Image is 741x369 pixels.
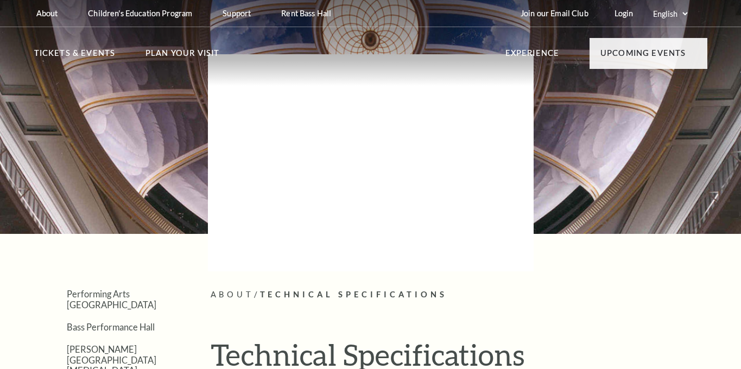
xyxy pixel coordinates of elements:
span: About [211,290,254,299]
p: About [36,9,58,18]
a: Performing Arts [GEOGRAPHIC_DATA] [67,289,156,309]
p: Rent Bass Hall [281,9,331,18]
p: Tickets & Events [34,47,116,66]
span: Technical Specifications [260,290,448,299]
p: Children's Education Program [88,9,192,18]
select: Select: [651,9,689,19]
p: Upcoming Events [600,47,686,66]
img: blank image [208,54,534,271]
p: Plan Your Visit [145,47,220,66]
p: Experience [505,47,560,66]
p: / [211,288,707,302]
a: Bass Performance Hall [67,322,155,332]
p: Support [223,9,251,18]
